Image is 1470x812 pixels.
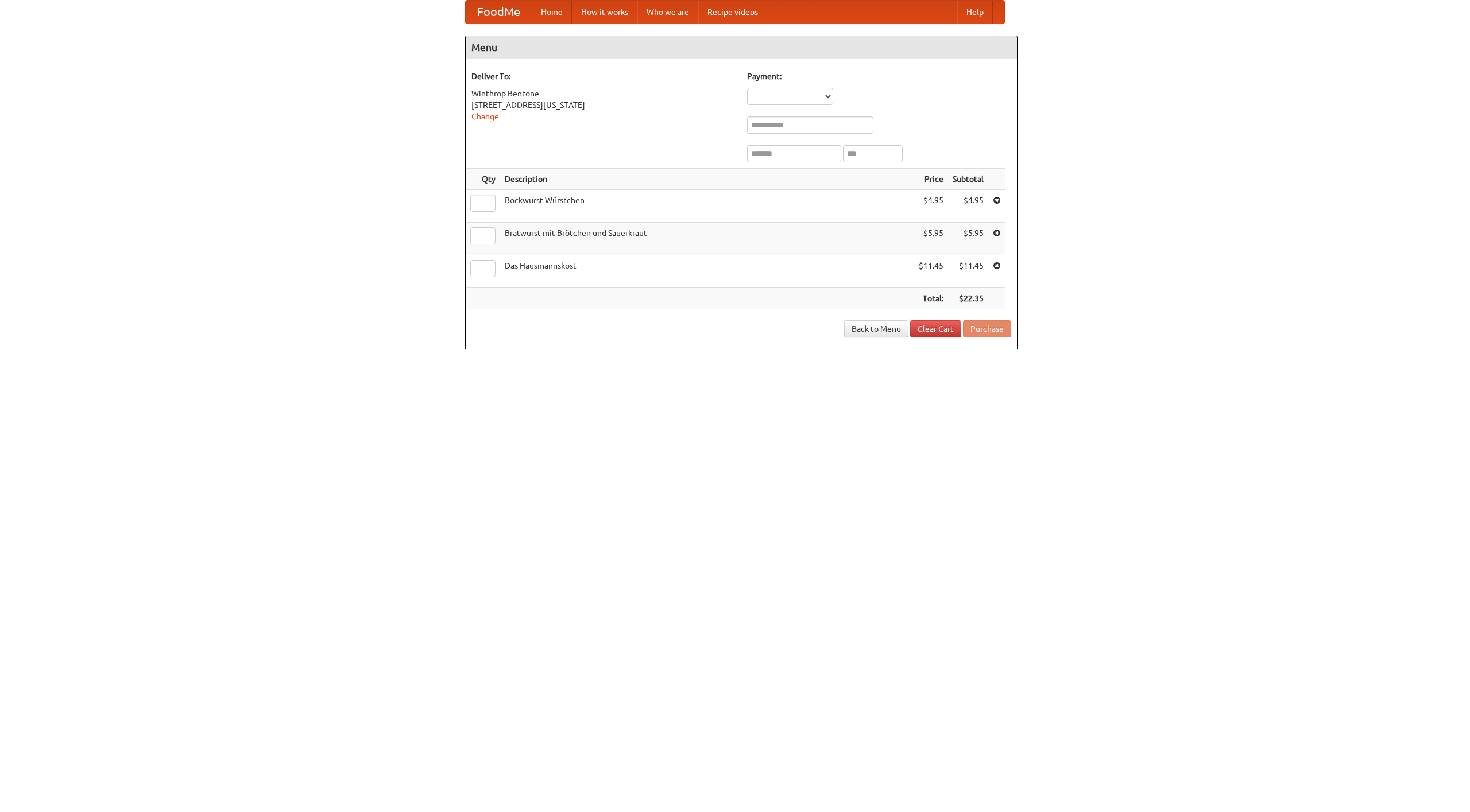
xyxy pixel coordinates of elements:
[572,1,637,24] a: How it works
[500,255,914,288] td: Das Hausmannskost
[948,288,988,309] th: $22.35
[914,190,948,223] td: $4.95
[500,223,914,255] td: Bratwurst mit Brötchen und Sauerkraut
[466,169,500,190] th: Qty
[637,1,698,24] a: Who we are
[914,288,948,309] th: Total:
[914,255,948,288] td: $11.45
[471,88,736,99] div: Winthrop Bentone
[948,190,988,223] td: $4.95
[948,223,988,255] td: $5.95
[500,190,914,223] td: Bockwurst Würstchen
[466,36,1017,59] h4: Menu
[914,169,948,190] th: Price
[957,1,993,24] a: Help
[471,112,499,121] a: Change
[844,320,908,337] a: Back to Menu
[532,1,572,24] a: Home
[948,169,988,190] th: Subtotal
[948,255,988,288] td: $11.45
[471,99,736,111] div: [STREET_ADDRESS][US_STATE]
[466,1,532,24] a: FoodMe
[471,71,736,82] h5: Deliver To:
[500,169,914,190] th: Description
[698,1,767,24] a: Recipe videos
[910,320,961,337] a: Clear Cart
[747,71,1011,82] h5: Payment:
[963,320,1011,337] button: Purchase
[914,223,948,255] td: $5.95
